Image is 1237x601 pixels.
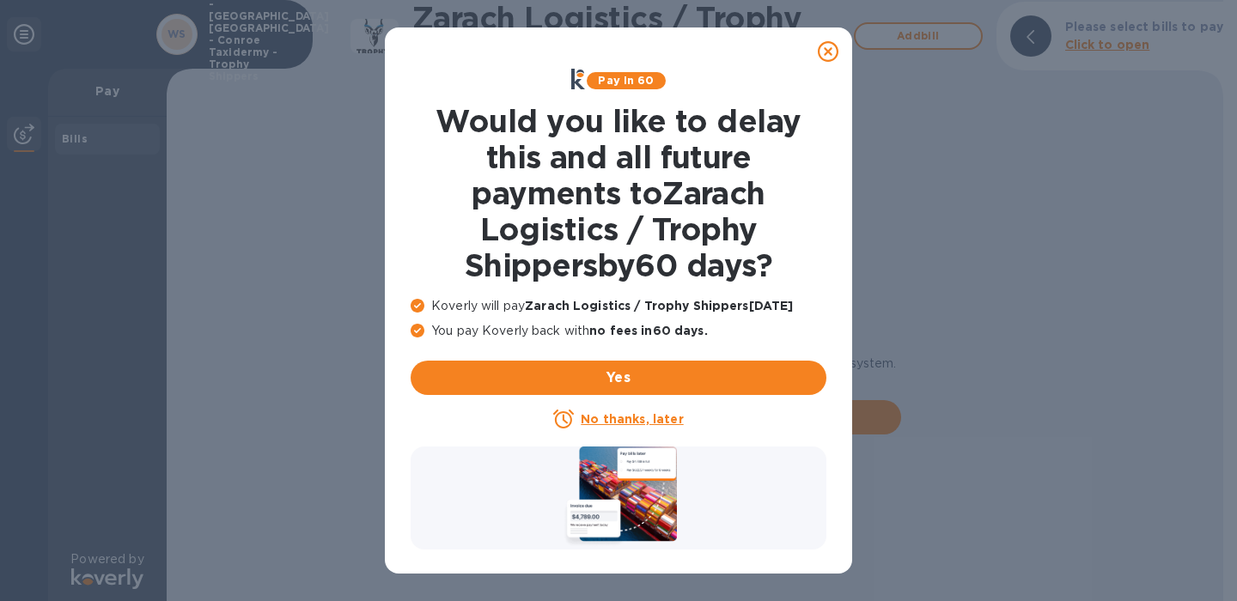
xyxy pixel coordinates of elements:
b: no fees in 60 days . [589,324,707,337]
b: Pay in 60 [598,74,654,87]
span: Yes [424,367,813,388]
u: No thanks, later [581,412,683,426]
button: Yes [411,361,826,395]
p: Koverly will pay [411,297,826,315]
h1: Would you like to delay this and all future payments to Zarach Logistics / Trophy Shippers by 60 ... [411,103,826,283]
b: Zarach Logistics / Trophy Shippers [DATE] [525,299,793,313]
p: You pay Koverly back with [411,322,826,340]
